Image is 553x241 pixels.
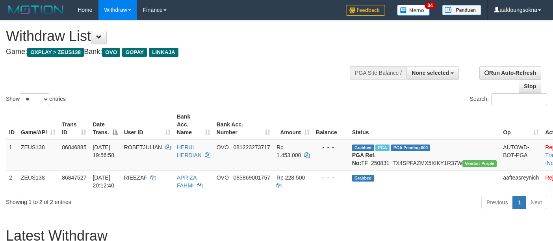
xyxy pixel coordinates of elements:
span: ROBETJULIAN [124,144,162,150]
td: AUTOWD-BOT-PGA [500,140,542,171]
td: 2 [6,170,18,193]
td: 1 [6,140,18,171]
th: Amount: activate to sort column ascending [273,109,313,140]
span: OVO [102,48,120,57]
span: LINKAJA [149,48,178,57]
h4: Game: Bank: [6,48,361,56]
span: None selected [412,70,449,76]
select: Showentries [20,93,49,105]
span: Vendor URL: https://trx4.1velocity.biz [462,160,497,167]
div: - - - [316,174,346,182]
th: Game/API: activate to sort column ascending [18,109,59,140]
td: aafteasreynich [500,170,542,193]
th: Bank Acc. Name: activate to sort column ascending [174,109,213,140]
th: ID [6,109,18,140]
span: GOPAY [122,48,147,57]
img: Feedback.jpg [346,5,385,16]
a: Stop [519,80,541,93]
th: Op: activate to sort column ascending [500,109,542,140]
span: Copy 081223273717 to clipboard [234,144,270,150]
span: OXPLAY > ZEUS138 [27,48,84,57]
th: Status [349,109,500,140]
th: Date Trans.: activate to sort column descending [89,109,121,140]
th: Trans ID: activate to sort column ascending [59,109,89,140]
button: None selected [406,66,459,80]
h1: Withdraw List [6,28,361,44]
span: PGA Pending [391,145,431,151]
a: Next [525,196,547,209]
img: MOTION_logo.png [6,4,66,16]
img: Button%20Memo.svg [397,5,430,16]
img: panduan.png [442,5,481,15]
th: User ID: activate to sort column ascending [121,109,174,140]
span: [DATE] 20:12:40 [93,174,114,189]
span: 34 [425,2,435,9]
label: Search: [470,93,547,105]
span: OVO [217,144,229,150]
div: - - - [316,143,346,151]
td: ZEUS138 [18,170,59,193]
input: Search: [491,93,547,105]
a: HERUL HERDIAN [177,144,202,158]
a: 1 [512,196,526,209]
td: ZEUS138 [18,140,59,171]
span: 86847527 [62,174,86,181]
th: Bank Acc. Number: activate to sort column ascending [213,109,273,140]
a: Run Auto-Refresh [479,66,541,80]
th: Balance [313,109,349,140]
label: Show entries [6,93,66,105]
div: Showing 1 to 2 of 2 entries [6,195,225,206]
span: Grabbed [352,145,374,151]
a: APRIZA FAHMI [177,174,197,189]
td: TF_250831_TX4SPFAZMX5XIKY1R37W [349,140,500,171]
b: PGA Ref. No: [352,152,376,166]
a: Previous [481,196,513,209]
span: 86846885 [62,144,86,150]
span: [DATE] 19:56:58 [93,144,114,158]
span: RIEEZAF [124,174,147,181]
span: Rp 228.500 [276,174,305,181]
span: OVO [217,174,229,181]
span: Copy 085869001757 to clipboard [234,174,270,181]
span: Grabbed [352,175,374,182]
span: Rp 1.453.000 [276,144,301,158]
span: Marked by aafsreyleap [375,145,389,151]
div: PGA Site Balance / [350,66,406,80]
